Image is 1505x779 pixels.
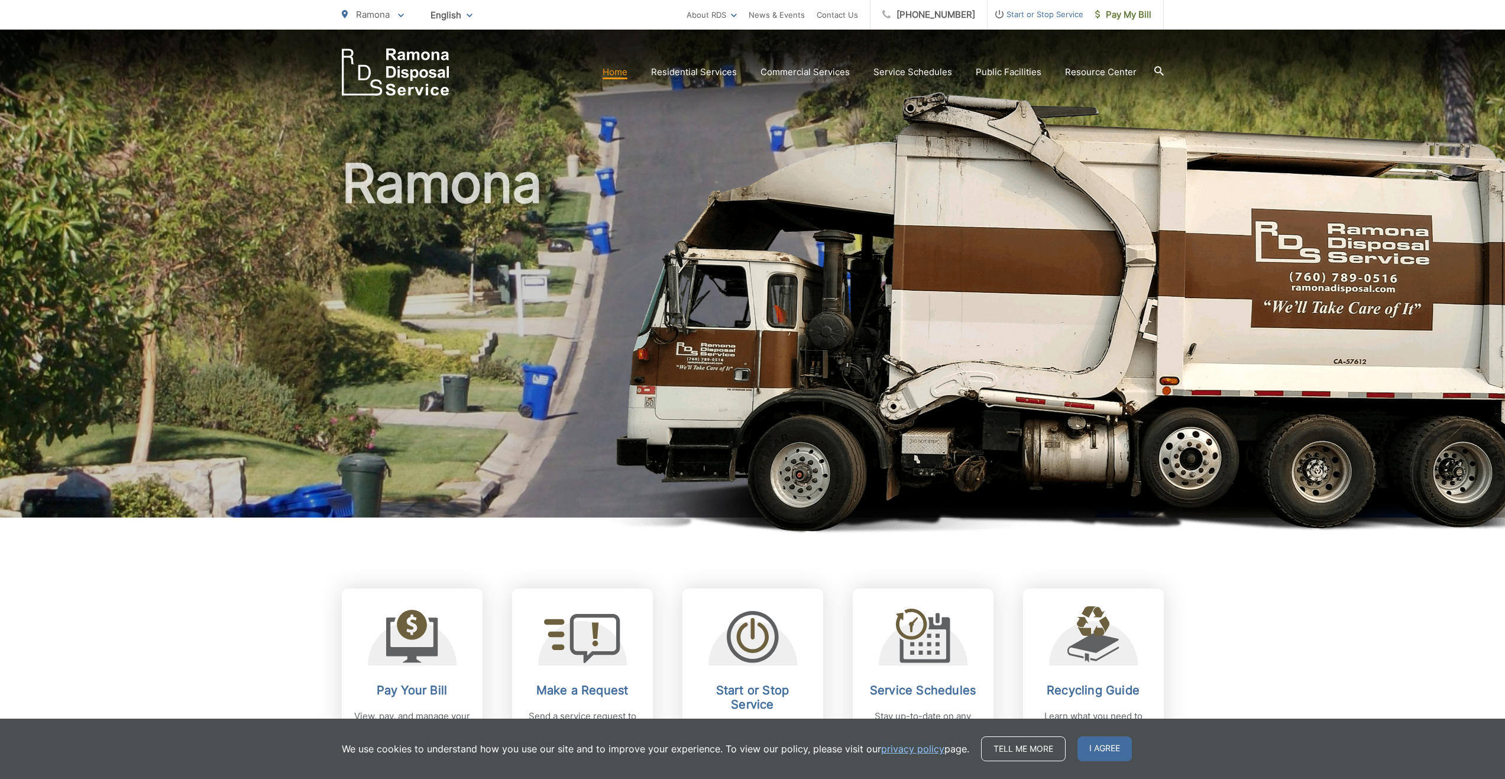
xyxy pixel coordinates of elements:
a: EDCD logo. Return to the homepage. [342,49,449,96]
h1: Ramona [342,154,1164,528]
a: Residential Services [651,65,737,79]
span: Pay My Bill [1095,8,1151,22]
a: About RDS [687,8,737,22]
h2: Pay Your Bill [354,683,471,697]
h2: Service Schedules [865,683,982,697]
h2: Start or Stop Service [694,683,811,712]
span: English [422,5,481,25]
span: Ramona [356,9,390,20]
a: Contact Us [817,8,858,22]
a: Service Schedules [873,65,952,79]
a: Tell me more [981,736,1066,761]
span: I agree [1077,736,1132,761]
a: Pay Your Bill View, pay, and manage your bill online. [342,589,483,770]
a: News & Events [749,8,805,22]
a: privacy policy [881,742,944,756]
a: Make a Request Send a service request to RDS. [512,589,653,770]
a: Resource Center [1065,65,1137,79]
a: Recycling Guide Learn what you need to know about recycling. [1023,589,1164,770]
a: Service Schedules Stay up-to-date on any changes in schedules. [853,589,993,770]
a: Home [603,65,627,79]
a: Public Facilities [976,65,1041,79]
p: We use cookies to understand how you use our site and to improve your experience. To view our pol... [342,742,969,756]
h2: Recycling Guide [1035,683,1152,697]
p: Stay up-to-date on any changes in schedules. [865,709,982,738]
h2: Make a Request [524,683,641,697]
p: Send a service request to RDS. [524,709,641,738]
p: Learn what you need to know about recycling. [1035,709,1152,738]
p: View, pay, and manage your bill online. [354,709,471,738]
a: Commercial Services [760,65,850,79]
